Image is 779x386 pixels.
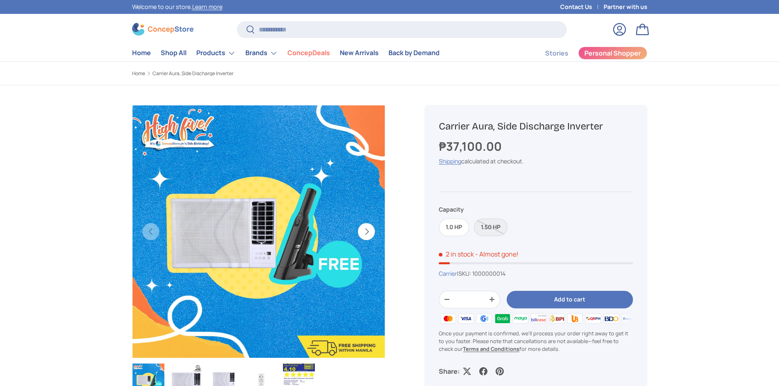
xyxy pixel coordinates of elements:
a: Home [132,45,151,61]
a: Learn more [192,3,222,11]
img: gcash [475,312,493,325]
span: 1000000014 [472,270,505,277]
a: Terms and Conditions [463,345,519,353]
a: Shop All [161,45,186,61]
h1: Carrier Aura, Side Discharge Inverter [439,120,633,133]
span: Personal Shopper [584,50,641,56]
p: Share: [439,366,460,376]
summary: Products [191,45,240,61]
summary: Brands [240,45,283,61]
nav: Breadcrumbs [132,70,405,77]
nav: Secondary [525,45,647,61]
p: - Almost gone! [475,250,519,259]
img: qrph [584,312,602,325]
nav: Primary [132,45,440,61]
a: Contact Us [560,2,604,11]
span: SKU: [458,270,471,277]
strong: ₱37,100.00 [439,138,504,154]
a: New Arrivals [340,45,379,61]
legend: Capacity [439,205,464,214]
img: ubp [566,312,584,325]
a: Products [196,45,236,61]
p: Welcome to our store. [132,2,222,11]
a: Brands [245,45,278,61]
label: Sold out [474,219,507,236]
a: Personal Shopper [578,47,647,60]
button: Add to cart [507,291,633,308]
div: calculated at checkout. [439,157,633,165]
img: metrobank [620,312,638,325]
a: Shipping [439,157,461,165]
img: bdo [602,312,620,325]
img: billease [530,312,548,325]
p: Once your payment is confirmed, we'll process your order right away to get it to you faster. Plea... [439,330,633,353]
span: 2 in stock [439,250,474,259]
a: ConcepDeals [287,45,330,61]
a: Back by Demand [388,45,440,61]
img: visa [457,312,475,325]
img: grabpay [493,312,511,325]
a: Stories [545,45,568,61]
a: Carrier [439,270,457,277]
span: | [457,270,505,277]
a: Carrier Aura, Side Discharge Inverter [153,71,233,76]
a: Partner with us [604,2,647,11]
img: ConcepStore [132,23,193,36]
img: maya [512,312,530,325]
img: bpi [548,312,566,325]
img: master [439,312,457,325]
a: Home [132,71,145,76]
